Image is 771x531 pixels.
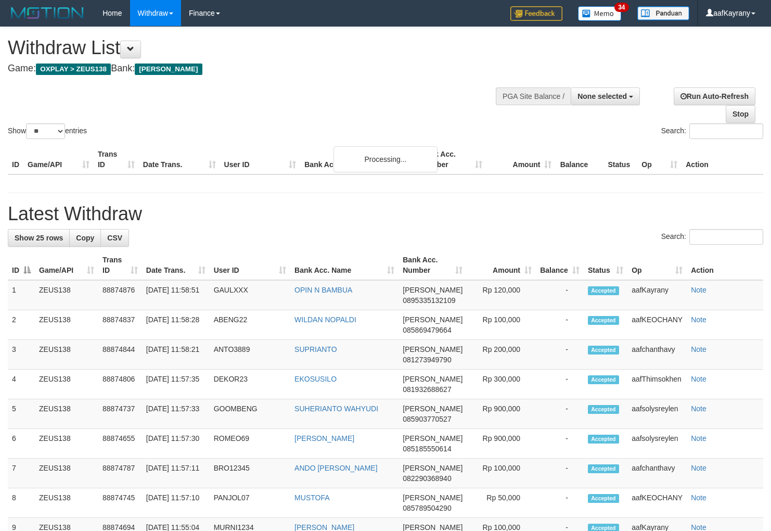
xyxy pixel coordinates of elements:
span: Accepted [588,405,619,414]
th: Trans ID [94,145,139,174]
td: Rp 300,000 [467,370,536,399]
span: Copy 082290368940 to clipboard [403,474,451,483]
th: Action [682,145,763,174]
a: Copy [69,229,101,247]
a: Note [691,494,706,502]
td: 3 [8,340,35,370]
th: Bank Acc. Number: activate to sort column ascending [399,250,467,280]
th: ID: activate to sort column descending [8,250,35,280]
img: Feedback.jpg [510,6,562,21]
td: ROMEO69 [210,429,290,459]
td: - [536,488,584,518]
span: Copy 085789504290 to clipboard [403,504,451,512]
td: [DATE] 11:57:10 [142,488,210,518]
th: Action [687,250,763,280]
span: [PERSON_NAME] [403,434,462,443]
span: Accepted [588,286,619,295]
label: Search: [661,123,763,139]
td: GAULXXX [210,280,290,310]
td: BRO12345 [210,459,290,488]
span: Copy 081932688627 to clipboard [403,385,451,394]
td: ZEUS138 [35,399,98,429]
td: [DATE] 11:58:28 [142,310,210,340]
td: ANTO3889 [210,340,290,370]
td: 5 [8,399,35,429]
button: None selected [571,87,640,105]
td: 88874806 [98,370,142,399]
a: WILDAN NOPALDI [294,315,356,324]
td: ZEUS138 [35,429,98,459]
span: Copy 085185550614 to clipboard [403,445,451,453]
a: Note [691,286,706,294]
th: Bank Acc. Name [300,145,416,174]
span: Copy 0895335132109 to clipboard [403,296,455,305]
a: Show 25 rows [8,229,70,247]
td: aafsolysreylen [627,399,687,429]
a: Note [691,315,706,324]
td: ABENG22 [210,310,290,340]
a: Note [691,345,706,353]
th: Op [637,145,682,174]
td: aafchanthavy [627,459,687,488]
td: aafKEOCHANY [627,488,687,518]
td: 7 [8,459,35,488]
td: 88874655 [98,429,142,459]
a: OPIN N BAMBUA [294,286,352,294]
th: Date Trans.: activate to sort column ascending [142,250,210,280]
span: Copy 081273949790 to clipboard [403,356,451,364]
td: 88874844 [98,340,142,370]
th: Amount: activate to sort column ascending [467,250,536,280]
a: Note [691,434,706,443]
td: - [536,459,584,488]
span: Accepted [588,346,619,355]
td: - [536,340,584,370]
span: [PERSON_NAME] [403,464,462,472]
th: ID [8,145,23,174]
td: DEKOR23 [210,370,290,399]
div: PGA Site Balance / [496,87,571,105]
span: OXPLAY > ZEUS138 [36,64,111,75]
td: 88874837 [98,310,142,340]
td: Rp 100,000 [467,310,536,340]
th: Op: activate to sort column ascending [627,250,687,280]
td: 1 [8,280,35,310]
td: 88874787 [98,459,142,488]
select: Showentries [26,123,65,139]
td: - [536,280,584,310]
th: Status: activate to sort column ascending [584,250,627,280]
span: Copy [76,234,94,242]
td: aafThimsokhen [627,370,687,399]
span: Accepted [588,494,619,503]
span: [PERSON_NAME] [403,494,462,502]
td: PANJOL07 [210,488,290,518]
td: Rp 120,000 [467,280,536,310]
h4: Game: Bank: [8,64,504,74]
img: Button%20Memo.svg [578,6,622,21]
span: Accepted [588,435,619,444]
label: Show entries [8,123,87,139]
span: Accepted [588,464,619,473]
td: 2 [8,310,35,340]
td: GOOMBENG [210,399,290,429]
td: 4 [8,370,35,399]
td: [DATE] 11:57:35 [142,370,210,399]
td: 88874745 [98,488,142,518]
img: MOTION_logo.png [8,5,87,21]
td: aafKayrany [627,280,687,310]
td: [DATE] 11:58:21 [142,340,210,370]
td: 6 [8,429,35,459]
span: CSV [107,234,122,242]
td: [DATE] 11:57:33 [142,399,210,429]
a: Note [691,375,706,383]
a: SUHERIANTO WAHYUDI [294,404,378,413]
td: aafsolysreylen [627,429,687,459]
span: Accepted [588,375,619,384]
th: Status [603,145,637,174]
div: Processing... [333,146,438,172]
td: ZEUS138 [35,310,98,340]
th: User ID: activate to sort column ascending [210,250,290,280]
td: 8 [8,488,35,518]
td: [DATE] 11:58:51 [142,280,210,310]
td: - [536,399,584,429]
td: [DATE] 11:57:30 [142,429,210,459]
